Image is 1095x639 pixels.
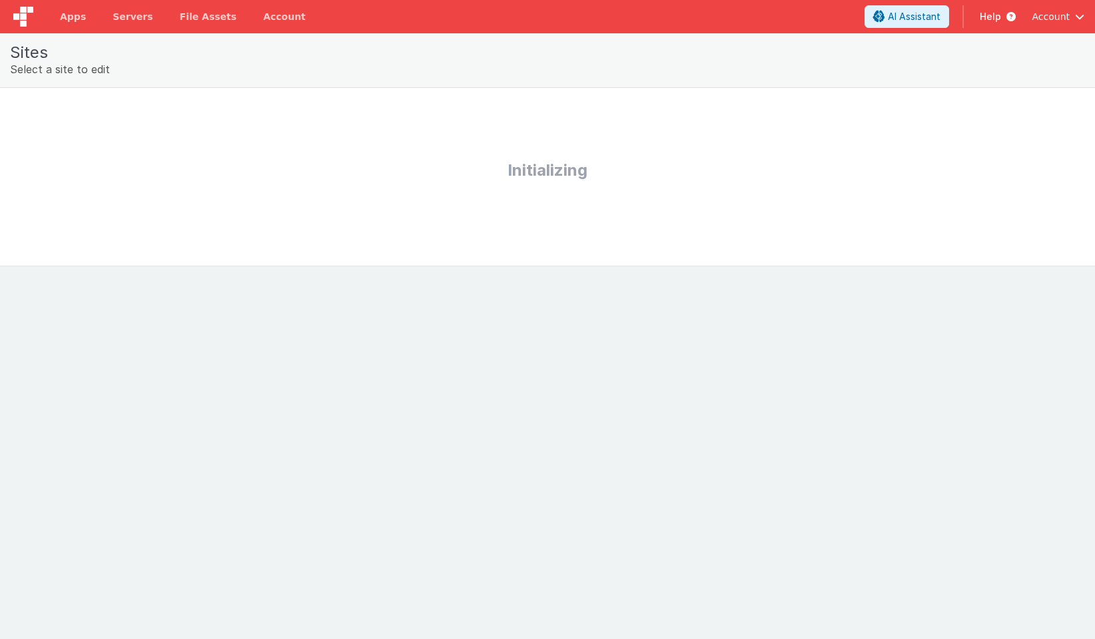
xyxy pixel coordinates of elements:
[113,10,153,23] span: Servers
[1032,10,1084,23] button: Account
[865,5,949,28] button: AI Assistant
[180,10,237,23] span: File Assets
[10,44,1085,61] h1: Sites
[508,160,587,180] strong: Initializing
[60,10,86,23] span: Apps
[888,10,940,23] span: AI Assistant
[10,61,1085,77] div: Select a site to edit
[1032,10,1070,23] span: Account
[980,10,1001,23] span: Help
